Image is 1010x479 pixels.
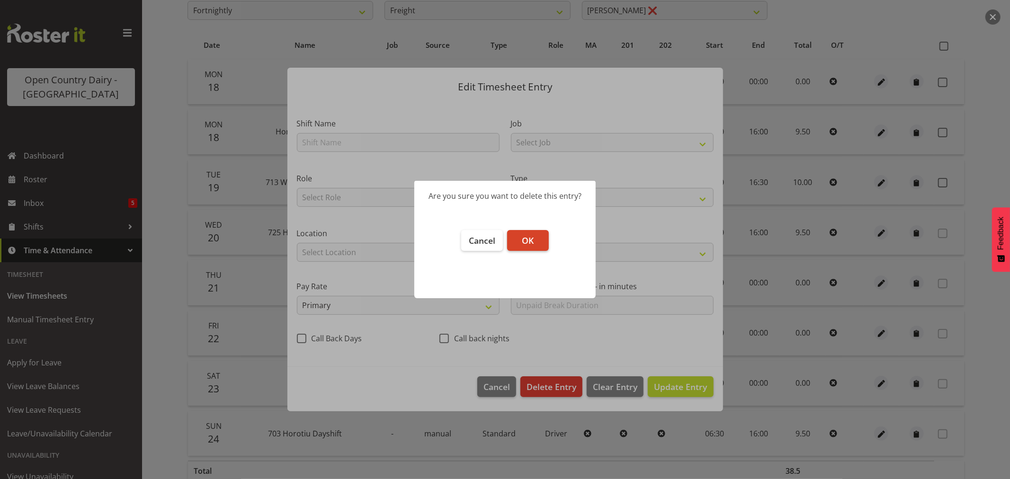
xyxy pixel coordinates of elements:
span: Feedback [997,217,1005,250]
span: Cancel [469,235,495,246]
button: Feedback - Show survey [992,207,1010,272]
button: OK [507,230,549,251]
button: Cancel [461,230,503,251]
span: OK [522,235,534,246]
div: Are you sure you want to delete this entry? [429,190,581,202]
